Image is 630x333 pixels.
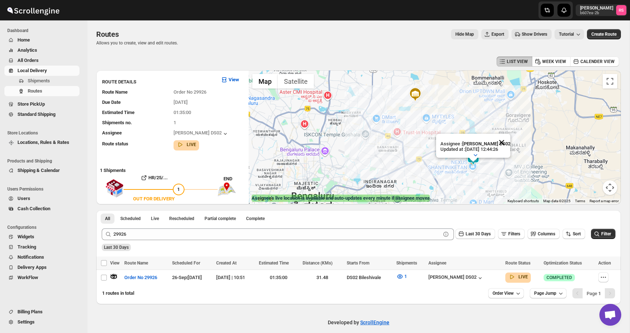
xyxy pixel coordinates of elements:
b: 1 Shipments [96,164,126,173]
button: CALENDER VIEW [570,56,619,67]
button: Users [4,193,79,204]
span: Billing Plans [17,309,43,314]
span: Complete [246,216,265,222]
h3: ROUTE DETAILS [102,78,215,86]
span: Dashboard [7,28,82,34]
span: Store Locations [7,130,82,136]
span: Filters [508,231,520,236]
button: Show street map [252,74,278,89]
button: Close [493,134,510,151]
span: Show Drivers [522,31,547,37]
span: Sort [573,231,581,236]
span: Locations, Rules & Rates [17,140,69,145]
span: All [105,216,110,222]
span: Tutorial [559,32,574,37]
span: COMPLETED [547,275,572,281]
button: Delivery Apps [4,262,79,273]
span: Last 30 Days [466,231,491,236]
span: Cash Collection [17,206,50,211]
span: Route Name [102,89,128,95]
span: All Orders [17,58,39,63]
span: Analytics [17,47,37,53]
span: Rescheduled [169,216,194,222]
button: Shipments [4,76,79,86]
span: Create Route [591,31,617,37]
span: Page Jump [534,290,556,296]
span: Shipments no. [102,120,132,125]
b: LIVE [518,274,528,279]
span: Scheduled [120,216,141,222]
span: 01:35:00 [174,110,191,115]
button: Widgets [4,232,79,242]
button: View [216,74,244,86]
span: Created At [216,260,237,266]
span: Estimated Time [102,110,135,115]
span: CALENDER VIEW [580,59,615,64]
p: Allows you to create, view and edit routes. [96,40,178,46]
img: shop.svg [105,174,124,203]
div: [PERSON_NAME] DS02 [174,130,229,137]
span: Order View [493,290,514,296]
span: Columns [538,231,555,236]
span: Notifications [17,254,44,260]
button: Columns [528,229,560,239]
span: [DATE] [174,99,188,105]
span: Last 30 Days [104,245,129,250]
span: Widgets [17,234,34,239]
button: Export [481,29,509,39]
span: Shipments [28,78,50,83]
span: Assignee [428,260,446,266]
b: HR/25/... [148,175,168,180]
span: Romil Seth [616,5,626,15]
span: Home [17,37,30,43]
button: Last 30 Days [455,229,495,239]
a: ScrollEngine [360,320,389,325]
span: Order No 29926 [174,89,206,95]
nav: Pagination [572,288,615,298]
button: Order View [488,288,524,298]
div: OUT FOR DELIVERY [133,195,175,203]
button: WorkFlow [4,273,79,283]
button: Keyboard shortcuts [507,199,539,204]
span: Tracking [17,244,36,250]
span: Filter [601,231,611,236]
button: Tutorial [555,29,584,39]
span: Hide Map [455,31,474,37]
span: Shipping & Calendar [17,168,60,173]
button: Show Drivers [512,29,552,39]
span: Estimated Time [259,260,289,266]
span: Action [598,260,611,266]
span: Routes [96,30,119,39]
span: LIST VIEW [507,59,528,64]
img: ScrollEngine [6,1,61,19]
span: 1 [174,120,176,125]
span: Settings [17,319,35,325]
span: Optimization Status [544,260,582,266]
button: Home [4,35,79,45]
text: RS [619,8,624,13]
span: View [110,260,120,266]
b: [PERSON_NAME] DS02 [462,141,510,146]
button: Shipping & Calendar [4,165,79,176]
input: Press enter after typing | Search Eg. Order No 29926 [113,228,441,240]
span: Distance (KMs) [303,260,332,266]
span: Route Status [505,260,530,266]
span: Order No 29926 [124,274,157,281]
span: Export [491,31,504,37]
span: Local Delivery [17,68,47,73]
div: 1 [466,151,480,165]
span: Route status [102,141,128,146]
span: Store PickUp [17,101,45,107]
button: Page Jump [530,288,567,298]
span: Routes [28,88,42,94]
span: 1 [404,274,407,279]
span: Map data ©2025 [543,199,571,203]
span: Delivery Apps [17,265,47,270]
a: Terms (opens in new tab) [575,199,585,203]
span: Scheduled For [172,260,200,266]
span: Configurations [7,224,82,230]
span: Assignee [102,130,122,136]
p: Assignee : [440,141,510,146]
div: END [223,175,245,183]
button: LIVE [508,273,528,281]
